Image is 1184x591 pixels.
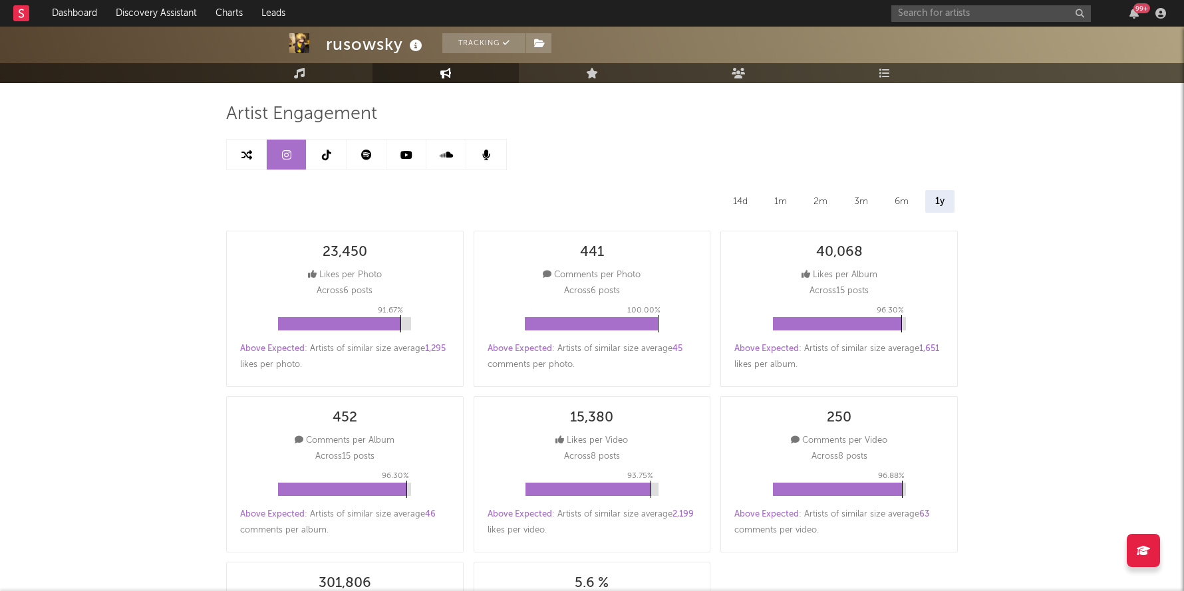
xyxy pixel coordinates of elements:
[488,510,552,519] span: Above Expected
[804,190,837,213] div: 2m
[919,510,929,519] span: 63
[240,344,305,353] span: Above Expected
[925,190,955,213] div: 1y
[226,106,377,122] span: Artist Engagement
[812,449,867,465] p: Across 8 posts
[734,510,799,519] span: Above Expected
[672,344,682,353] span: 45
[488,341,697,373] div: : Artists of similar size average comments per photo .
[734,507,944,538] div: : Artists of similar size average comments per video .
[240,507,450,538] div: : Artists of similar size average comments per album .
[333,410,357,426] div: 452
[323,245,367,261] div: 23,450
[844,190,878,213] div: 3m
[488,344,552,353] span: Above Expected
[308,267,382,283] div: Likes per Photo
[919,344,939,353] span: 1,651
[672,510,694,519] span: 2,199
[791,433,887,449] div: Comments per Video
[878,468,905,484] p: 96.88 %
[240,510,305,519] span: Above Expected
[442,33,525,53] button: Tracking
[317,283,372,299] p: Across 6 posts
[315,449,374,465] p: Across 15 posts
[627,302,661,318] p: 100.00 %
[802,267,877,283] div: Likes per Album
[564,449,620,465] p: Across 8 posts
[555,433,628,449] div: Likes per Video
[827,410,851,426] div: 250
[378,302,403,318] p: 91.67 %
[570,410,613,426] div: 15,380
[764,190,797,213] div: 1m
[810,283,869,299] p: Across 15 posts
[885,190,919,213] div: 6m
[734,344,799,353] span: Above Expected
[723,190,758,213] div: 14d
[488,507,697,538] div: : Artists of similar size average likes per video .
[543,267,641,283] div: Comments per Photo
[425,510,436,519] span: 46
[877,302,904,318] p: 96.30 %
[891,5,1091,22] input: Search for artists
[1133,3,1150,13] div: 99 +
[240,341,450,373] div: : Artists of similar size average likes per photo .
[564,283,620,299] p: Across 6 posts
[580,245,604,261] div: 441
[382,468,409,484] p: 96.30 %
[816,245,863,261] div: 40,068
[295,433,394,449] div: Comments per Album
[1129,8,1139,19] button: 99+
[734,341,944,373] div: : Artists of similar size average likes per album .
[425,344,446,353] span: 1,295
[627,468,653,484] p: 93.75 %
[326,33,426,55] div: rusowsky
